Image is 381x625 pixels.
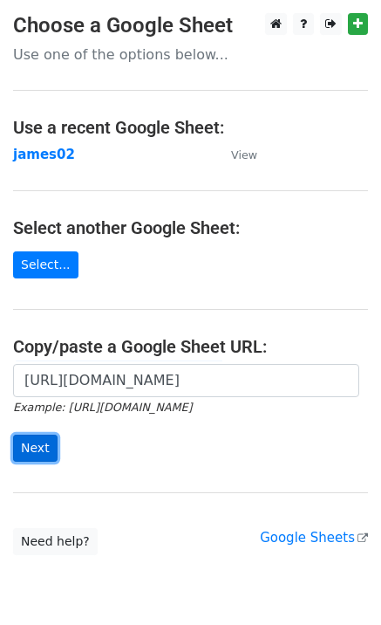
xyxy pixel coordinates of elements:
a: View [214,147,257,162]
h4: Select another Google Sheet: [13,217,368,238]
p: Use one of the options below... [13,45,368,64]
h4: Copy/paste a Google Sheet URL: [13,336,368,357]
a: Need help? [13,528,98,555]
a: james02 [13,147,75,162]
iframe: Chat Widget [294,541,381,625]
input: Paste your Google Sheet URL here [13,364,359,397]
a: Select... [13,251,78,278]
a: Google Sheets [260,530,368,546]
h3: Choose a Google Sheet [13,13,368,38]
small: View [231,148,257,161]
small: Example: [URL][DOMAIN_NAME] [13,401,192,414]
h4: Use a recent Google Sheet: [13,117,368,138]
input: Next [13,435,58,462]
